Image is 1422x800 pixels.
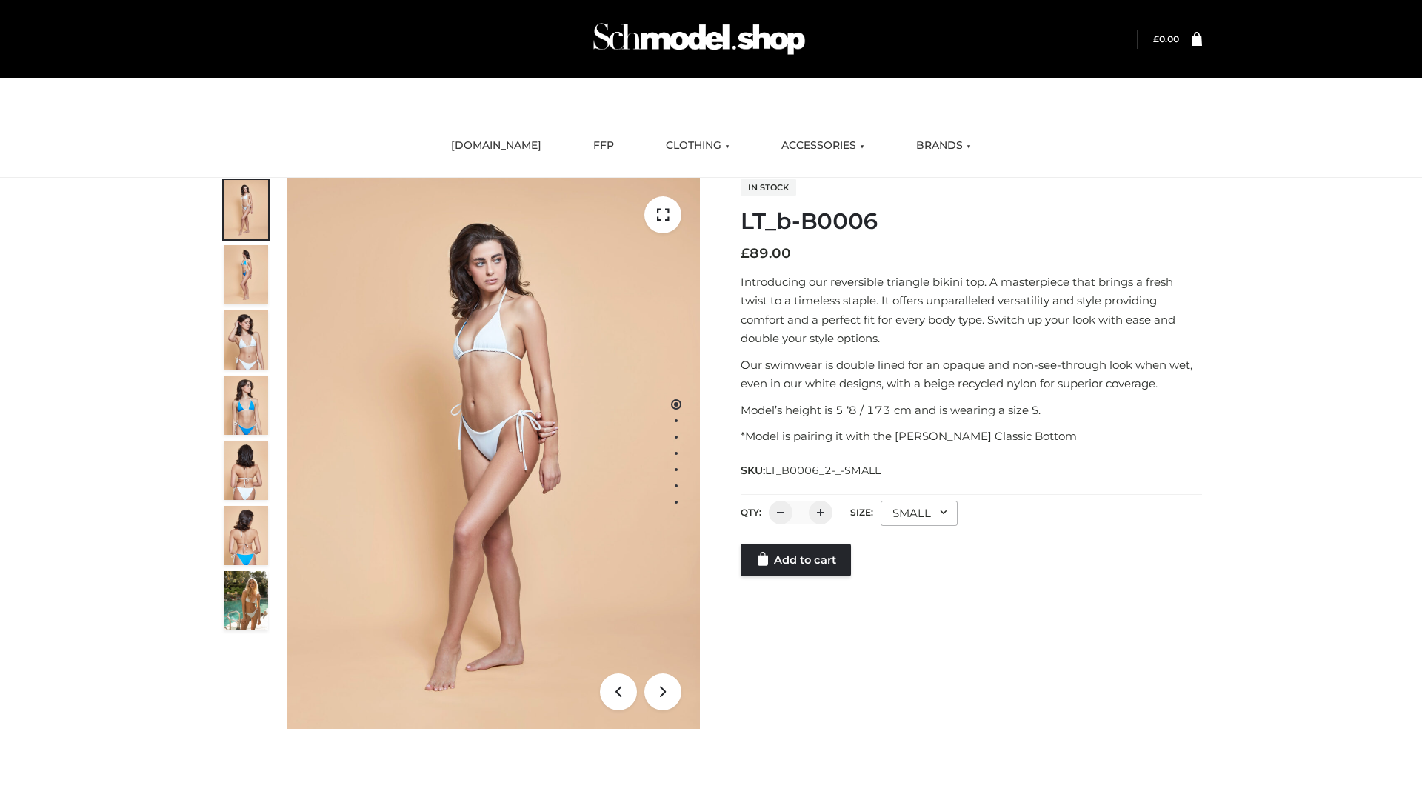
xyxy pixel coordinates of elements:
img: ArielClassicBikiniTop_CloudNine_AzureSky_OW114ECO_7-scaled.jpg [224,441,268,500]
span: SKU: [741,461,882,479]
h1: LT_b-B0006 [741,208,1202,235]
span: In stock [741,179,796,196]
p: *Model is pairing it with the [PERSON_NAME] Classic Bottom [741,427,1202,446]
label: Size: [850,507,873,518]
bdi: 89.00 [741,245,791,261]
a: £0.00 [1153,33,1179,44]
img: ArielClassicBikiniTop_CloudNine_AzureSky_OW114ECO_1 [287,178,700,729]
bdi: 0.00 [1153,33,1179,44]
span: £ [741,245,750,261]
img: Schmodel Admin 964 [588,10,810,68]
img: Arieltop_CloudNine_AzureSky2.jpg [224,571,268,630]
label: QTY: [741,507,761,518]
a: FFP [582,130,625,162]
a: [DOMAIN_NAME] [440,130,553,162]
img: ArielClassicBikiniTop_CloudNine_AzureSky_OW114ECO_8-scaled.jpg [224,506,268,565]
img: ArielClassicBikiniTop_CloudNine_AzureSky_OW114ECO_3-scaled.jpg [224,310,268,370]
div: SMALL [881,501,958,526]
a: ACCESSORIES [770,130,875,162]
a: CLOTHING [655,130,741,162]
p: Introducing our reversible triangle bikini top. A masterpiece that brings a fresh twist to a time... [741,273,1202,348]
p: Model’s height is 5 ‘8 / 173 cm and is wearing a size S. [741,401,1202,420]
a: Add to cart [741,544,851,576]
span: £ [1153,33,1159,44]
a: BRANDS [905,130,982,162]
img: ArielClassicBikiniTop_CloudNine_AzureSky_OW114ECO_1-scaled.jpg [224,180,268,239]
img: ArielClassicBikiniTop_CloudNine_AzureSky_OW114ECO_2-scaled.jpg [224,245,268,304]
span: LT_B0006_2-_-SMALL [765,464,881,477]
img: ArielClassicBikiniTop_CloudNine_AzureSky_OW114ECO_4-scaled.jpg [224,376,268,435]
p: Our swimwear is double lined for an opaque and non-see-through look when wet, even in our white d... [741,356,1202,393]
